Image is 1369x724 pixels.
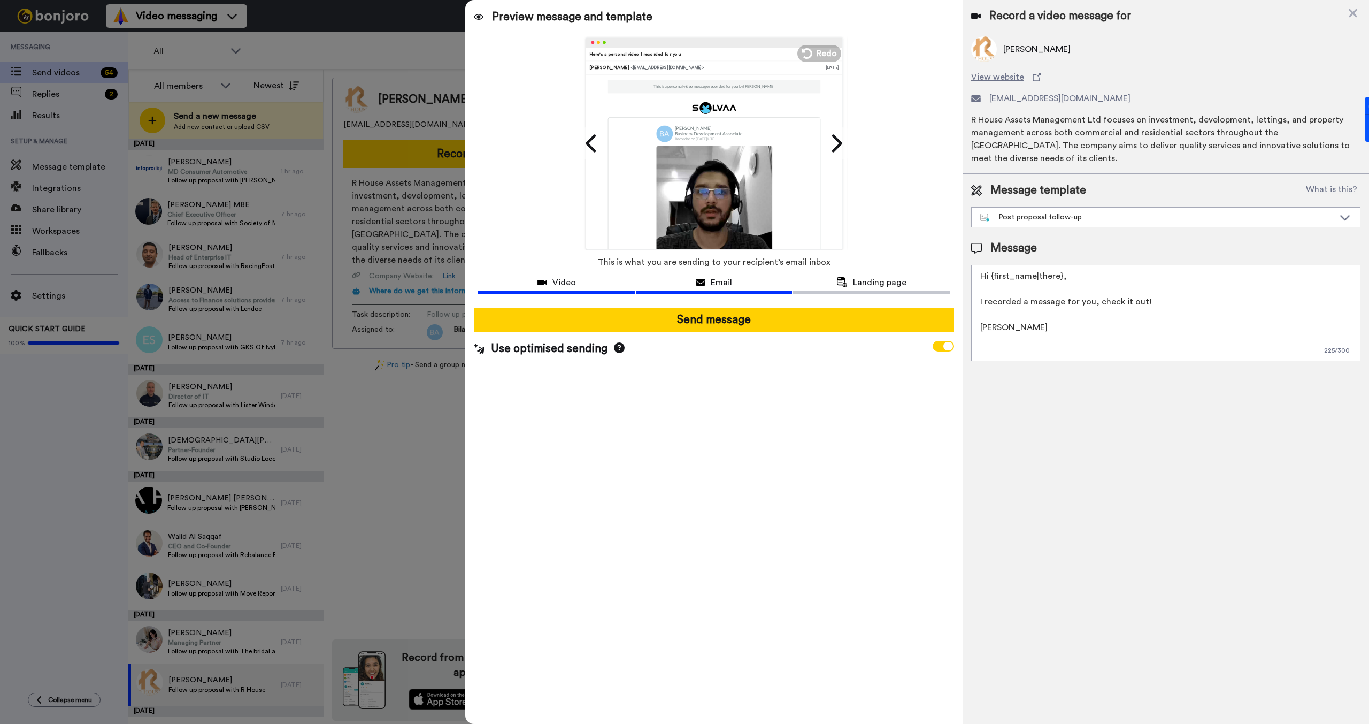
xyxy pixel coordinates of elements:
div: [DATE] [825,64,839,71]
img: ba.png [656,125,673,142]
p: Business Development Associate [674,131,742,136]
span: Use optimised sending [491,341,607,357]
span: Message template [990,182,1086,199]
span: This is what you are sending to your recipient’s email inbox [598,250,830,274]
span: Email [711,276,732,289]
span: [EMAIL_ADDRESS][DOMAIN_NAME] [989,92,1130,105]
img: 3fdfaaa3-df07-4022-b886-ebecbd027467 [692,102,736,113]
img: Z [656,146,772,262]
div: [PERSON_NAME] [589,64,826,71]
img: nextgen-template.svg [980,214,990,222]
span: View website [971,71,1024,83]
span: Video [552,276,576,289]
textarea: Hi {first_name|there}, I recorded a message for you, check it out! [PERSON_NAME] [971,265,1360,361]
button: Send message [474,308,953,332]
p: [PERSON_NAME] [674,126,742,131]
a: View website [971,71,1360,83]
span: Message [990,240,1037,256]
div: Post proposal follow-up [980,212,1334,223]
div: R House Assets Management Ltd focuses on investment, development, lettings, and property manageme... [971,113,1360,165]
span: Landing page [853,276,906,289]
p: Recorded on [DATE] UTC [674,136,742,141]
p: This is a personal video message recorded for you by [PERSON_NAME] [653,84,775,89]
button: What is this? [1303,182,1360,199]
